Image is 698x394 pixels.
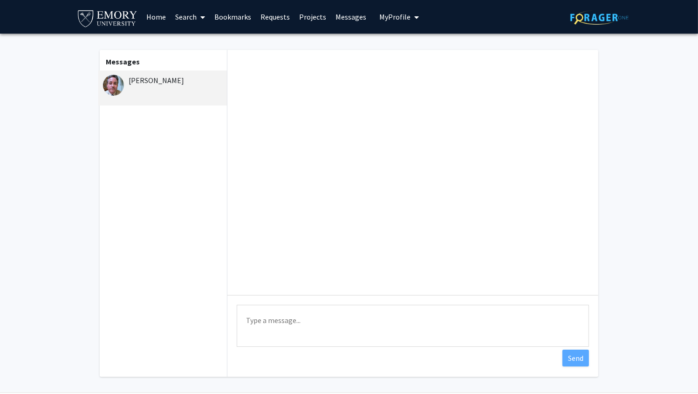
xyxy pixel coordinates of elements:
iframe: Chat [7,352,40,387]
img: James H. Morey [103,75,124,96]
a: Bookmarks [210,0,256,33]
img: ForagerOne Logo [570,10,629,25]
textarea: Message [237,305,589,347]
a: Messages [331,0,371,33]
a: Search [171,0,210,33]
span: My Profile [379,12,411,21]
img: Emory University Logo [76,7,138,28]
a: Requests [256,0,294,33]
div: [PERSON_NAME] [103,75,225,86]
b: Messages [106,57,140,66]
a: Projects [294,0,331,33]
button: Send [562,350,589,366]
a: Home [142,0,171,33]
